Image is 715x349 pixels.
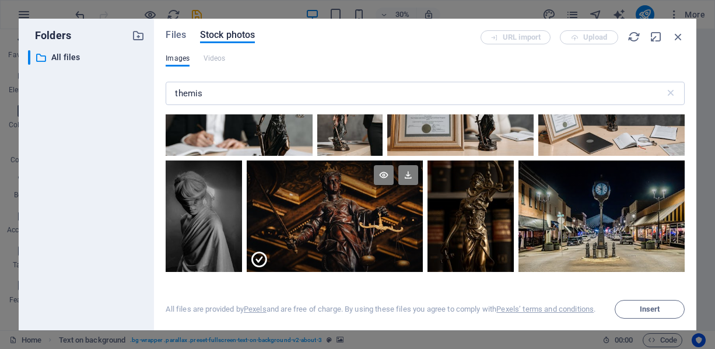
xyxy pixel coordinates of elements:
i: Close [672,30,685,43]
span: Stock photos [200,28,255,42]
a: Pexels’ terms and conditions [496,305,594,313]
span: Images [166,51,190,65]
span: This file type is not supported by this element [204,51,226,65]
i: Create new folder [132,29,145,42]
p: All files [51,51,124,64]
i: Reload [628,30,640,43]
input: Search [166,82,664,105]
i: Minimize [650,30,663,43]
a: Pexels [244,305,267,313]
span: Files [166,28,186,42]
span: Insert [640,306,660,313]
p: Folders [28,28,71,43]
div: ​ [28,50,30,65]
button: Insert [615,300,685,319]
div: All files are provided by and are free of charge. By using these files you agree to comply with . [166,304,595,315]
